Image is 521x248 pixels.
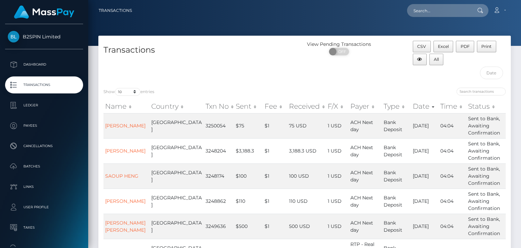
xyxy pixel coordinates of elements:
[439,189,466,214] td: 04:04
[326,189,349,214] td: 1 USD
[466,113,506,138] td: Sent to Bank, Awaiting Confirmation
[287,100,326,113] th: Received: activate to sort column ascending
[326,138,349,163] td: 1 USD
[234,163,263,189] td: $100
[349,100,382,113] th: Payer: activate to sort column ascending
[382,113,411,138] td: Bank Deposit
[8,80,80,90] p: Transactions
[8,100,80,110] p: Ledger
[204,163,234,189] td: 3248174
[234,113,263,138] td: $75
[204,214,234,239] td: 3249636
[481,44,491,49] span: Print
[411,100,439,113] th: Date: activate to sort column ascending
[382,163,411,189] td: Bank Deposit
[234,214,263,239] td: $500
[263,100,287,113] th: Fee: activate to sort column ascending
[8,223,80,233] p: Taxes
[411,113,439,138] td: [DATE]
[480,67,503,79] input: Date filter
[150,163,204,189] td: [GEOGRAPHIC_DATA]
[150,189,204,214] td: [GEOGRAPHIC_DATA]
[466,214,506,239] td: Sent to Bank, Awaiting Confirmation
[350,195,373,208] span: ACH Next day
[115,88,140,96] select: Showentries
[8,141,80,151] p: Cancellations
[204,138,234,163] td: 3248204
[14,5,74,19] img: MassPay Logo
[234,189,263,214] td: $110
[150,100,204,113] th: Country: activate to sort column ascending
[413,54,427,65] button: Column visibility
[350,144,373,158] span: ACH Next day
[477,41,496,52] button: Print
[411,163,439,189] td: [DATE]
[287,214,326,239] td: 500 USD
[439,138,466,163] td: 04:04
[438,44,449,49] span: Excel
[350,119,373,132] span: ACH Next day
[326,100,349,113] th: F/X: activate to sort column ascending
[8,202,80,212] p: User Profile
[433,41,454,52] button: Excel
[326,113,349,138] td: 1 USD
[457,88,506,95] input: Search transactions
[439,163,466,189] td: 04:04
[5,117,83,134] a: Payees
[411,189,439,214] td: [DATE]
[105,148,146,154] a: [PERSON_NAME]
[411,138,439,163] td: [DATE]
[5,178,83,195] a: Links
[5,138,83,155] a: Cancellations
[382,100,411,113] th: Type: activate to sort column ascending
[382,138,411,163] td: Bank Deposit
[326,163,349,189] td: 1 USD
[456,41,474,52] button: PDF
[350,170,373,183] span: ACH Next day
[5,158,83,175] a: Batches
[105,173,138,179] a: SAOUP HENG
[287,113,326,138] td: 75 USD
[8,182,80,192] p: Links
[150,113,204,138] td: [GEOGRAPHIC_DATA]
[382,189,411,214] td: Bank Deposit
[287,163,326,189] td: 100 USD
[305,41,373,48] div: View Pending Transactions
[439,113,466,138] td: 04:04
[8,161,80,172] p: Batches
[263,189,287,214] td: $1
[150,138,204,163] td: [GEOGRAPHIC_DATA]
[466,100,506,113] th: Status: activate to sort column ascending
[439,214,466,239] td: 04:04
[204,100,234,113] th: Txn No: activate to sort column ascending
[263,113,287,138] td: $1
[287,189,326,214] td: 110 USD
[105,220,146,233] a: [PERSON_NAME] [PERSON_NAME]
[5,199,83,216] a: User Profile
[103,88,154,96] label: Show entries
[234,138,263,163] td: $3,188.3
[5,97,83,114] a: Ledger
[5,34,83,40] span: B2SPIN Limited
[5,219,83,236] a: Taxes
[411,214,439,239] td: [DATE]
[150,214,204,239] td: [GEOGRAPHIC_DATA]
[287,138,326,163] td: 3,188.3 USD
[105,123,146,129] a: [PERSON_NAME]
[8,31,19,42] img: B2SPIN Limited
[103,100,150,113] th: Name: activate to sort column ascending
[105,198,146,204] a: [PERSON_NAME]
[429,54,444,65] button: All
[466,163,506,189] td: Sent to Bank, Awaiting Confirmation
[204,189,234,214] td: 3248862
[5,76,83,93] a: Transactions
[466,189,506,214] td: Sent to Bank, Awaiting Confirmation
[103,44,300,56] h4: Transactions
[8,59,80,70] p: Dashboard
[326,214,349,239] td: 1 USD
[8,121,80,131] p: Payees
[434,57,439,62] span: All
[413,41,431,52] button: CSV
[5,56,83,73] a: Dashboard
[439,100,466,113] th: Time: activate to sort column ascending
